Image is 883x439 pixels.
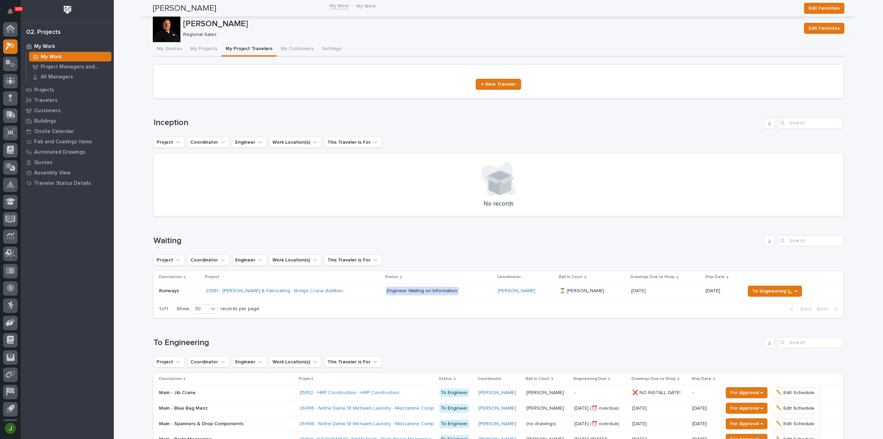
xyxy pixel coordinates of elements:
[776,389,814,397] span: ✏️ Edit Schedule
[318,42,345,57] button: Settings
[277,42,318,57] button: My Customers
[34,149,86,155] p: Automated Drawings
[21,147,114,157] a: Automated Drawings
[34,139,92,145] p: Fab and Coatings Items
[526,375,549,383] p: Ball In Court
[324,255,382,266] button: This Traveler is For
[324,356,382,368] button: This Traveler is For
[21,85,114,95] a: Projects
[187,137,229,148] button: Coordinator
[796,306,811,312] span: Back
[692,421,717,427] p: [DATE]
[153,137,185,148] button: Project
[34,180,91,187] p: Traveler Status Details
[21,41,114,51] a: My Work
[785,306,814,312] button: Back
[34,160,52,166] p: Quotes
[778,337,843,348] input: Search
[752,287,797,295] span: To Engineering 📐 →
[481,82,516,87] span: + New Traveler
[730,420,763,428] span: For Approval →
[705,273,725,281] p: Ship Date
[478,375,502,383] p: Coordinator
[232,137,267,148] button: Engineer
[153,255,185,266] button: Project
[726,418,767,429] button: For Approval →
[21,136,114,147] a: Fab and Coatings Items
[34,128,74,135] p: Onsite Calendar
[153,300,174,317] p: 1 of 1
[632,404,648,411] p: [DATE]
[220,306,259,312] p: records per page
[776,404,814,412] span: ✏️ Edit Schedule
[631,287,647,294] p: [DATE]
[187,356,229,368] button: Coordinator
[574,390,627,396] p: -
[692,375,711,383] p: Ship Date
[21,126,114,136] a: Onsite Calendar
[21,116,114,126] a: Buildings
[439,404,469,413] div: To Engineer
[27,72,114,82] a: All Managers
[21,178,114,188] a: Traveler Status Details
[770,403,820,414] button: ✏️ Edit Schedule
[34,44,55,50] p: My Work
[159,404,209,411] p: Main - Blue Bag Mezz
[778,117,843,128] input: Search
[9,8,18,19] div: Notifications100
[329,1,349,9] a: My Work
[26,29,61,36] div: 02. Projects
[632,389,682,396] p: ❌ NO INSTALL DATE!
[559,273,583,281] p: Ball In Court
[631,273,675,281] p: Drawings Due to Shop
[153,356,185,368] button: Project
[61,3,74,16] img: Workspace Logo
[526,389,565,396] p: [PERSON_NAME]
[526,404,565,411] p: [PERSON_NAME]
[153,42,186,57] button: My Quotes
[778,235,843,246] input: Search
[159,389,197,396] p: Main - Jib Crane
[187,255,229,266] button: Coordinator
[386,287,459,295] div: Engineer Waiting on Information
[34,170,70,176] p: Assembly View
[21,157,114,168] a: Quotes
[153,416,843,432] tr: Main - Spanners & Drop ComponentsMain - Spanners & Drop Components 26486 - Notre Dame St Michaels...
[559,287,606,294] p: ⏳ [PERSON_NAME]
[153,283,843,299] tr: RunwaysRunways 23881 - [PERSON_NAME] & Fabricating - Bridge Crane Addition Engineer Waiting on In...
[41,54,62,60] p: My Work
[159,375,182,383] p: Description
[221,42,277,57] button: My Project Travelers
[34,108,61,114] p: Customers
[27,52,114,61] a: My Work
[299,390,399,396] a: 25852 - HRP Construction - HRP Construction
[770,387,820,398] button: ✏️ Edit Schedule
[439,389,469,397] div: To Engineer
[153,236,761,246] h1: Waiting
[232,356,267,368] button: Engineer
[726,387,767,398] button: For Approval →
[299,405,449,411] a: 26486 - Notre Dame St Michaels Laundry - Mezzanine Components
[808,24,840,32] span: Edit Favorites
[269,356,321,368] button: Work Location(s)
[269,137,321,148] button: Work Location(s)
[439,420,469,428] div: To Engineer
[478,421,516,427] a: [PERSON_NAME]
[27,62,114,71] a: Project Managers and Engineers
[324,137,382,148] button: This Traveler is For
[385,273,398,281] p: Status
[34,87,54,93] p: Projects
[574,375,606,383] p: Engineering Due
[804,23,844,34] button: Edit Favorites
[162,200,835,208] p: No records
[3,4,18,19] button: Notifications
[183,19,798,29] p: [PERSON_NAME]
[356,2,376,9] p: My Work
[726,403,767,414] button: For Approval →
[476,79,521,90] a: + New Traveler
[478,390,516,396] a: [PERSON_NAME]
[299,375,313,383] p: Project
[498,288,535,294] a: [PERSON_NAME]
[153,338,761,348] h1: To Engineering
